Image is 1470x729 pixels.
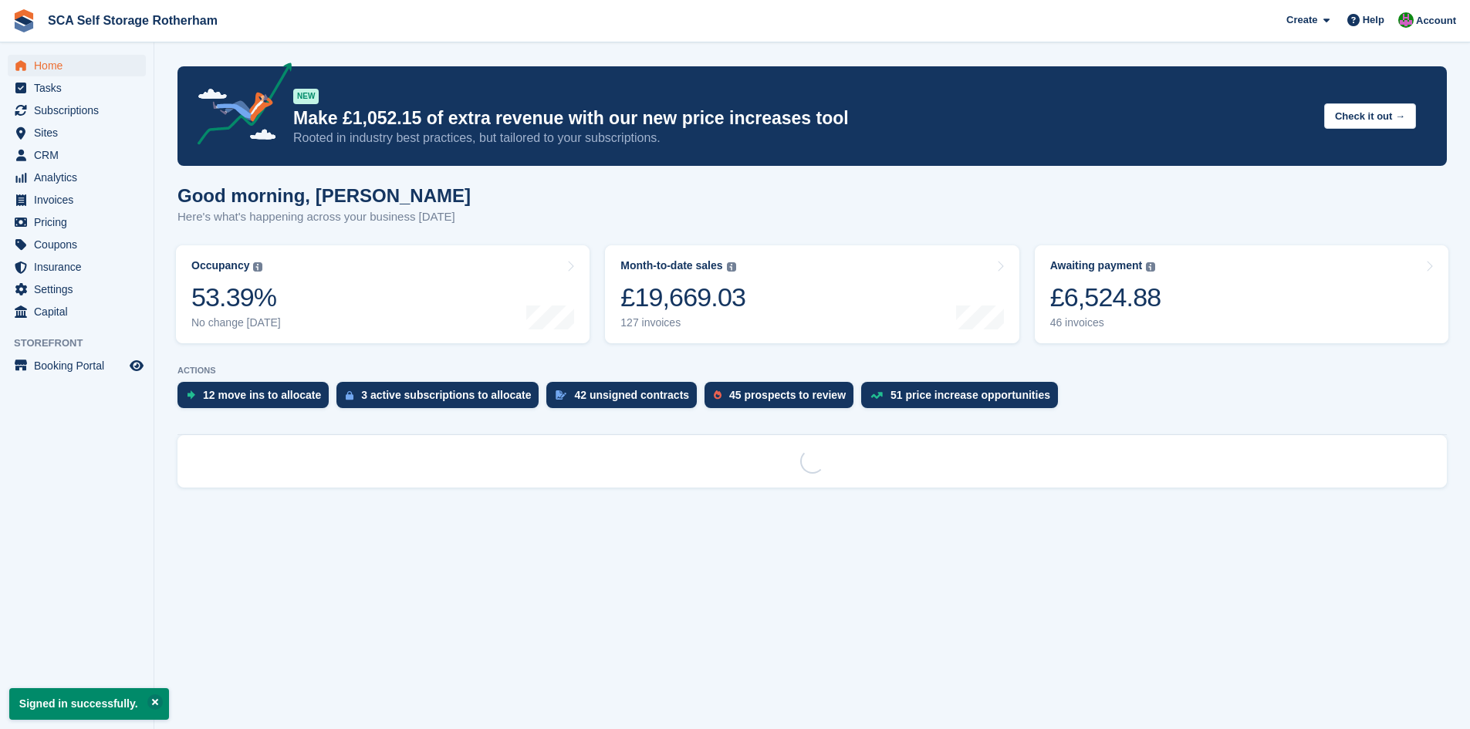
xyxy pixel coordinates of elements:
[191,259,249,272] div: Occupancy
[620,282,745,313] div: £19,669.03
[346,390,353,400] img: active_subscription_to_allocate_icon-d502201f5373d7db506a760aba3b589e785aa758c864c3986d89f69b8ff3...
[184,62,292,150] img: price-adjustments-announcement-icon-8257ccfd72463d97f412b2fc003d46551f7dbcb40ab6d574587a9cd5c0d94...
[8,77,146,99] a: menu
[8,167,146,188] a: menu
[361,389,531,401] div: 3 active subscriptions to allocate
[34,100,127,121] span: Subscriptions
[34,211,127,233] span: Pricing
[1363,12,1384,28] span: Help
[34,167,127,188] span: Analytics
[34,144,127,166] span: CRM
[8,301,146,322] a: menu
[620,316,745,329] div: 127 invoices
[34,122,127,143] span: Sites
[34,55,127,76] span: Home
[556,390,566,400] img: contract_signature_icon-13c848040528278c33f63329250d36e43548de30e8caae1d1a13099fd9432cc5.svg
[34,355,127,376] span: Booking Portal
[177,208,471,226] p: Here's what's happening across your business [DATE]
[8,122,146,143] a: menu
[1146,262,1155,272] img: icon-info-grey-7440780725fd019a000dd9b08b2336e03edf1995a4989e88bcd33f0948082b44.svg
[42,8,224,33] a: SCA Self Storage Rotherham
[34,234,127,255] span: Coupons
[729,389,846,401] div: 45 prospects to review
[8,355,146,376] a: menu
[8,144,146,166] a: menu
[253,262,262,272] img: icon-info-grey-7440780725fd019a000dd9b08b2336e03edf1995a4989e88bcd33f0948082b44.svg
[1324,103,1416,129] button: Check it out →
[34,278,127,300] span: Settings
[8,55,146,76] a: menu
[293,107,1312,130] p: Make £1,052.15 of extra revenue with our new price increases tool
[1050,316,1161,329] div: 46 invoices
[336,382,546,416] a: 3 active subscriptions to allocate
[714,390,721,400] img: prospect-51fa495bee0391a8d652442698ab0144808aea92771e9ea1ae160a38d050c398.svg
[1050,259,1143,272] div: Awaiting payment
[870,392,883,399] img: price_increase_opportunities-93ffe204e8149a01c8c9dc8f82e8f89637d9d84a8eef4429ea346261dce0b2c0.svg
[293,89,319,104] div: NEW
[293,130,1312,147] p: Rooted in industry best practices, but tailored to your subscriptions.
[605,245,1019,343] a: Month-to-date sales £19,669.03 127 invoices
[1416,13,1456,29] span: Account
[8,189,146,211] a: menu
[8,211,146,233] a: menu
[34,256,127,278] span: Insurance
[8,100,146,121] a: menu
[9,688,169,720] p: Signed in successfully.
[1035,245,1448,343] a: Awaiting payment £6,524.88 46 invoices
[8,256,146,278] a: menu
[8,234,146,255] a: menu
[127,356,146,375] a: Preview store
[727,262,736,272] img: icon-info-grey-7440780725fd019a000dd9b08b2336e03edf1995a4989e88bcd33f0948082b44.svg
[1050,282,1161,313] div: £6,524.88
[187,390,195,400] img: move_ins_to_allocate_icon-fdf77a2bb77ea45bf5b3d319d69a93e2d87916cf1d5bf7949dd705db3b84f3ca.svg
[1398,12,1414,28] img: Sarah Race
[861,382,1066,416] a: 51 price increase opportunities
[177,382,336,416] a: 12 move ins to allocate
[34,301,127,322] span: Capital
[177,185,471,206] h1: Good morning, [PERSON_NAME]
[191,316,281,329] div: No change [DATE]
[574,389,689,401] div: 42 unsigned contracts
[176,245,590,343] a: Occupancy 53.39% No change [DATE]
[890,389,1050,401] div: 51 price increase opportunities
[34,77,127,99] span: Tasks
[620,259,722,272] div: Month-to-date sales
[177,366,1447,376] p: ACTIONS
[8,278,146,300] a: menu
[546,382,705,416] a: 42 unsigned contracts
[705,382,861,416] a: 45 prospects to review
[1286,12,1317,28] span: Create
[203,389,321,401] div: 12 move ins to allocate
[34,189,127,211] span: Invoices
[14,336,154,351] span: Storefront
[12,9,35,32] img: stora-icon-8386f47178a22dfd0bd8f6a31ec36ba5ce8667c1dd55bd0f319d3a0aa187defe.svg
[191,282,281,313] div: 53.39%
